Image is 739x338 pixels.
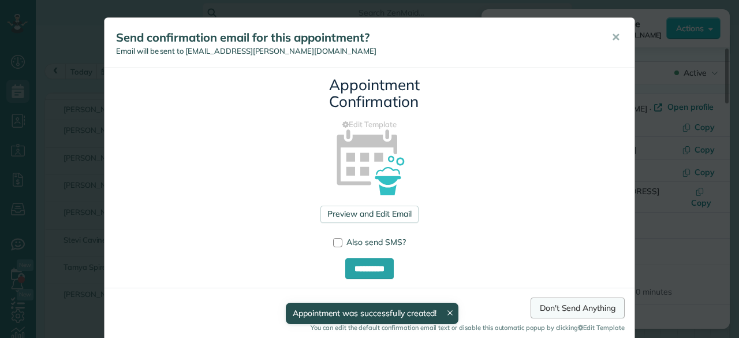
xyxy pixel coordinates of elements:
img: appointment_confirmation_icon-141e34405f88b12ade42628e8c248340957700ab75a12ae832a8710e9b578dc5.png [318,109,421,213]
a: Edit Template [113,119,626,130]
span: ✕ [611,31,620,44]
span: Also send SMS? [346,237,406,247]
small: You can edit the default confirmation email text or disable this automatic popup by clicking Edit... [114,323,625,332]
div: Appointment was successfully created! [286,303,459,324]
a: Don't Send Anything [531,298,625,318]
h3: Appointment Confirmation [329,77,410,110]
span: Email will be sent to [EMAIL_ADDRESS][PERSON_NAME][DOMAIN_NAME] [116,46,376,55]
a: Preview and Edit Email [320,206,418,223]
h5: Send confirmation email for this appointment? [116,29,595,46]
